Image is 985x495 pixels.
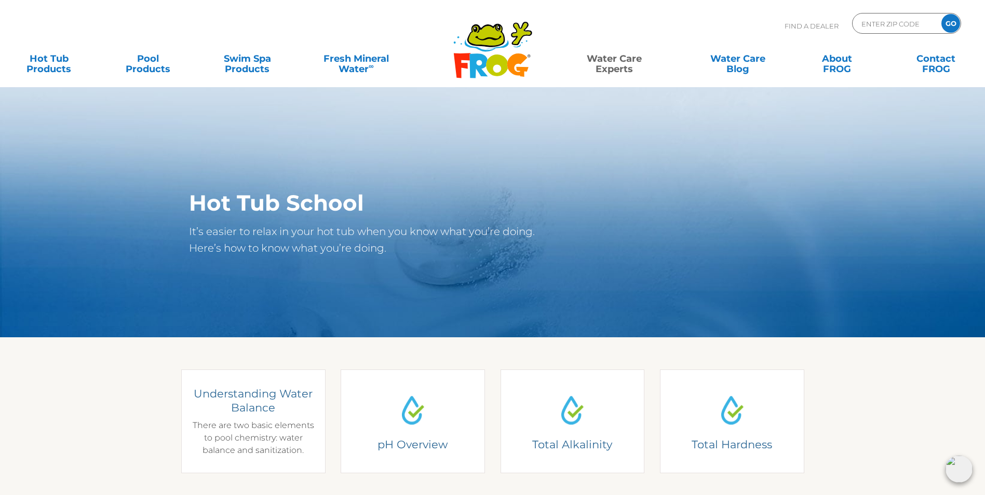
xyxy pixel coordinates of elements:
a: Fresh MineralWater∞ [308,48,404,69]
a: Water Drop IconTotal HardnessCalcium HardnessIdeal Calcium Hardness Range: 150-250 [660,369,804,473]
a: Water Drop IconWater BalanceUnderstanding Water BalanceThere are two basic elements to pool chemi... [181,369,326,473]
input: GO [941,14,960,33]
h4: Total Hardness [668,437,797,451]
img: openIcon [946,456,973,483]
p: It’s easier to relax in your hot tub when you know what you’re doing. Here’s how to know what you... [189,223,557,256]
h1: Hot Tub School [189,190,557,215]
sup: ∞ [369,62,374,70]
p: Find A Dealer [785,13,839,39]
a: Water Drop IconpH OverviewpH OverviewIdeal pH Range for Hot Tubs: 7.2 – 7.6 [341,369,485,473]
a: Swim SpaProducts [209,48,286,69]
a: PoolProducts [110,48,187,69]
input: Zip Code Form [860,16,930,31]
a: Water CareBlog [699,48,776,69]
img: Water Drop Icon [553,391,591,429]
img: Water Drop Icon [713,391,751,429]
a: ContactFROG [897,48,975,69]
a: Hot TubProducts [10,48,88,69]
h4: pH Overview [348,437,477,451]
a: Water CareExperts [552,48,677,69]
img: Water Drop Icon [394,391,432,429]
h4: Total Alkalinity [508,437,637,451]
a: AboutFROG [798,48,875,69]
a: Water Drop IconTotal AlkalinityTotal AlkalinityIdeal Total Alkalinity Range for Hot Tubs: 80-120 [501,369,645,473]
